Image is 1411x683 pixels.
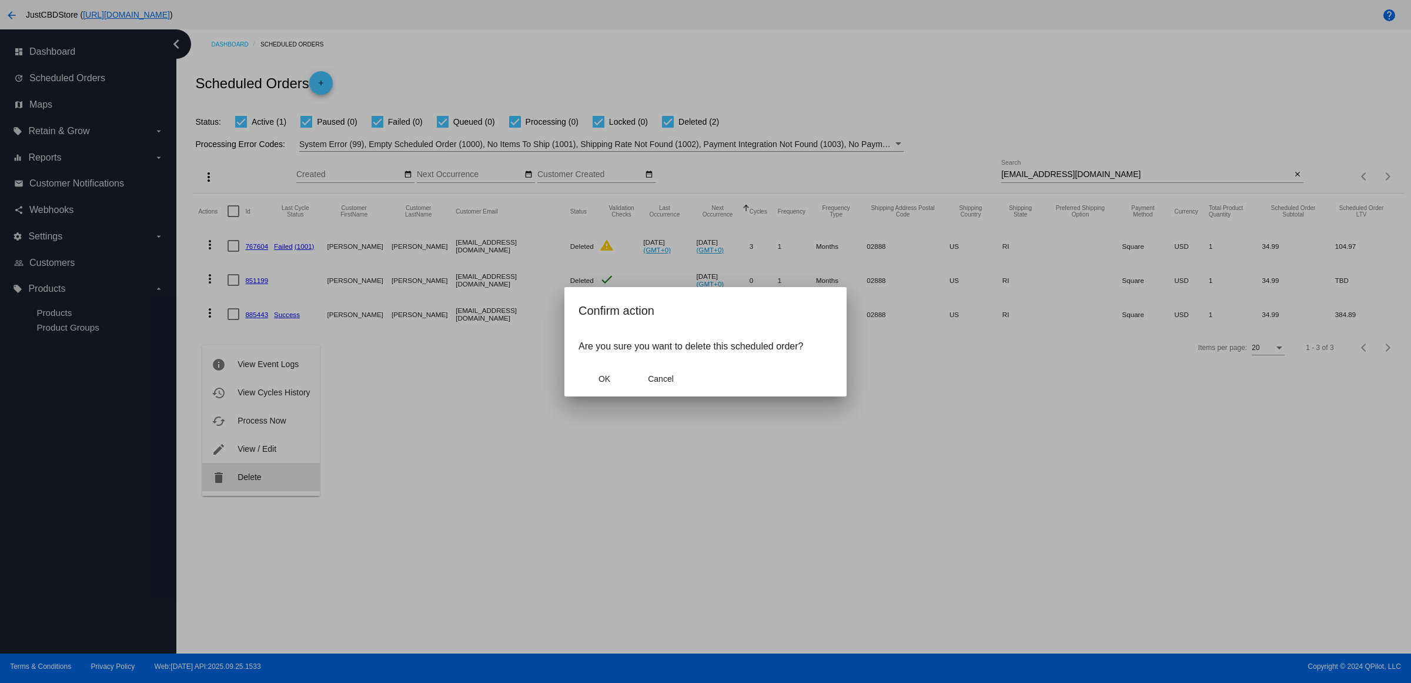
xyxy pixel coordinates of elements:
p: Are you sure you want to delete this scheduled order? [579,341,832,352]
h2: Confirm action [579,301,832,320]
button: Close dialog [635,368,687,389]
span: OK [598,374,610,384]
span: Cancel [648,374,674,384]
button: Close dialog [579,368,630,389]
